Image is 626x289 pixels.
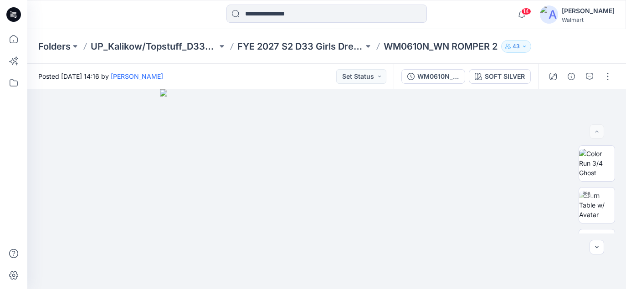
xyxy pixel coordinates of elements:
[564,69,579,84] button: Details
[160,89,493,289] img: eyJhbGciOiJIUzI1NiIsImtpZCI6IjAiLCJzbHQiOiJzZXMiLCJ0eXAiOiJKV1QifQ.eyJkYXRhIjp7InR5cGUiOiJzdG9yYW...
[401,69,465,84] button: WM0610N_WN ROMPER 2_09.05
[562,16,615,23] div: Walmart
[501,40,531,53] button: 43
[417,71,459,81] div: WM0610N_WN ROMPER 2_09.05
[579,149,615,177] img: Color Run 3/4 Ghost
[38,40,71,53] a: Folders
[38,71,163,81] span: Posted [DATE] 14:16 by
[579,191,615,219] img: Turn Table w/ Avatar
[91,40,217,53] a: UP_Kalikow/Topstuff_D33_Girls Dresses
[562,5,615,16] div: [PERSON_NAME]
[237,40,364,53] a: FYE 2027 S2 D33 Girls Dresses Isfel/Topstuff
[521,8,531,15] span: 14
[513,41,520,51] p: 43
[384,40,498,53] p: WM0610N_WN ROMPER 2
[469,69,531,84] button: SOFT SILVER
[540,5,558,24] img: avatar
[111,72,163,80] a: [PERSON_NAME]
[485,71,525,81] div: SOFT SILVER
